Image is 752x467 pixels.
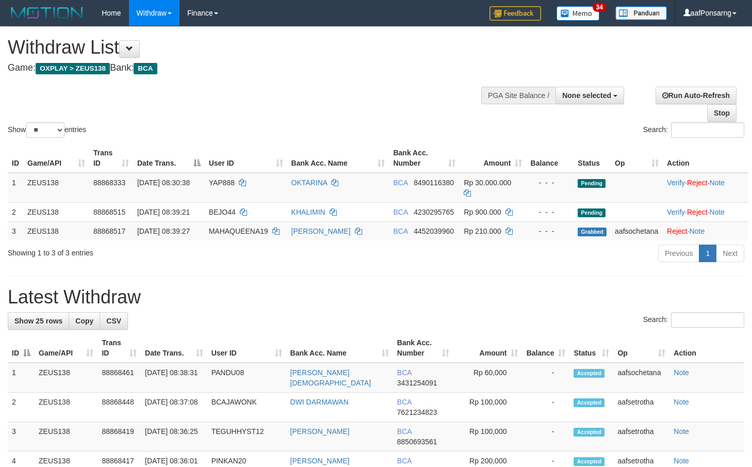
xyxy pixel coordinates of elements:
[35,393,97,422] td: ZEUS138
[137,208,190,216] span: [DATE] 08:39:21
[397,398,412,406] span: BCA
[14,317,62,325] span: Show 25 rows
[207,363,286,393] td: PANDU08
[414,179,454,187] span: Copy 8490116380 to clipboard
[716,245,744,262] a: Next
[574,428,604,437] span: Accepted
[291,208,325,216] a: KHALIMIN
[35,422,97,452] td: ZEUS138
[710,179,725,187] a: Note
[674,398,689,406] a: Note
[414,208,454,216] span: Copy 4230295765 to clipboard
[23,173,89,203] td: ZEUS138
[286,333,393,363] th: Bank Acc. Name: activate to sort column ascending
[97,422,141,452] td: 88868419
[291,227,351,235] a: [PERSON_NAME]
[8,202,23,221] td: 2
[69,312,100,330] a: Copy
[8,143,23,173] th: ID
[522,393,569,422] td: -
[393,333,453,363] th: Bank Acc. Number: activate to sort column ascending
[8,37,491,58] h1: Withdraw List
[658,245,699,262] a: Previous
[611,143,663,173] th: Op: activate to sort column ascending
[530,226,569,236] div: - - -
[8,173,23,203] td: 1
[141,333,207,363] th: Date Trans.: activate to sort column ascending
[674,457,689,465] a: Note
[106,317,121,325] span: CSV
[699,245,716,262] a: 1
[707,104,737,122] a: Stop
[453,333,522,363] th: Amount: activate to sort column ascending
[133,143,205,173] th: Date Trans.: activate to sort column descending
[35,333,97,363] th: Game/API: activate to sort column ascending
[397,368,412,377] span: BCA
[141,393,207,422] td: [DATE] 08:37:08
[205,143,287,173] th: User ID: activate to sort column ascending
[613,422,669,452] td: aafsetrotha
[8,63,491,73] h4: Game: Bank:
[643,312,744,328] label: Search:
[8,221,23,240] td: 3
[687,208,708,216] a: Reject
[613,363,669,393] td: aafsochetana
[574,457,604,466] span: Accepted
[97,333,141,363] th: Trans ID: activate to sort column ascending
[93,179,125,187] span: 88868333
[489,6,541,21] img: Feedback.jpg
[667,179,685,187] a: Verify
[663,202,748,221] td: · ·
[615,6,667,20] img: panduan.png
[93,208,125,216] span: 88868515
[23,202,89,221] td: ZEUS138
[89,143,133,173] th: Trans ID: activate to sort column ascending
[35,363,97,393] td: ZEUS138
[397,408,437,416] span: Copy 7621234823 to clipboard
[481,87,555,104] div: PGA Site Balance /
[674,427,689,436] a: Note
[687,179,708,187] a: Reject
[137,227,190,235] span: [DATE] 08:39:27
[209,179,235,187] span: YAP888
[671,122,744,138] input: Search:
[26,122,64,138] select: Showentries
[663,173,748,203] td: · ·
[414,227,454,235] span: Copy 4452039960 to clipboard
[453,363,522,393] td: Rp 60,000
[397,379,437,387] span: Copy 3431254091 to clipboard
[209,227,268,235] span: MAHAQUEENA19
[207,333,286,363] th: User ID: activate to sort column ascending
[453,393,522,422] td: Rp 100,000
[522,422,569,452] td: -
[209,208,236,216] span: BEJO44
[522,333,569,363] th: Balance: activate to sort column ascending
[526,143,574,173] th: Balance
[667,208,685,216] a: Verify
[578,208,606,217] span: Pending
[530,178,569,188] div: - - -
[23,143,89,173] th: Game/API: activate to sort column ascending
[669,333,744,363] th: Action
[574,143,611,173] th: Status
[207,422,286,452] td: TEGUHHYST12
[667,227,688,235] a: Reject
[134,63,157,74] span: BCA
[393,208,407,216] span: BCA
[8,122,86,138] label: Show entries
[93,227,125,235] span: 88868517
[656,87,737,104] a: Run Auto-Refresh
[100,312,128,330] a: CSV
[290,427,350,436] a: [PERSON_NAME]
[8,422,35,452] td: 3
[674,368,689,377] a: Note
[453,422,522,452] td: Rp 100,000
[8,333,35,363] th: ID: activate to sort column descending
[593,3,607,12] span: 34
[710,208,725,216] a: Note
[643,122,744,138] label: Search:
[389,143,460,173] th: Bank Acc. Number: activate to sort column ascending
[613,333,669,363] th: Op: activate to sort column ascending
[141,422,207,452] td: [DATE] 08:36:25
[8,5,86,21] img: MOTION_logo.png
